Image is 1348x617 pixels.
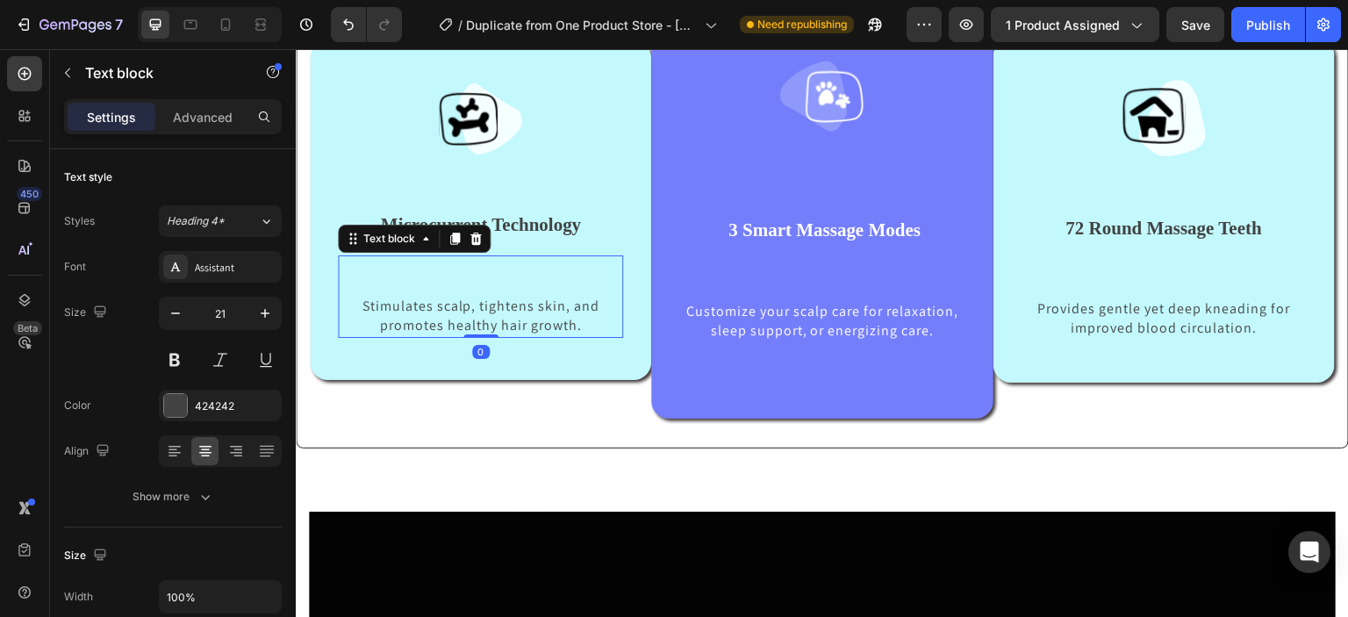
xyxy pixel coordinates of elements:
[331,7,402,42] div: Undo/Redo
[1246,16,1290,34] div: Publish
[726,209,1011,291] div: Rich Text Editor. Editing area: main
[384,111,669,197] div: Rich Text Editor. Editing area: main
[167,213,225,229] span: Heading 4*
[827,31,910,109] img: Alt Image
[466,16,698,34] span: Duplicate from One Product Store - [DATE] 19:55:56
[433,170,625,191] strong: 3 Smart Massage Modes
[1006,16,1120,34] span: 1 product assigned
[64,440,113,463] div: Align
[159,205,282,237] button: Heading 4*
[195,260,277,276] div: Assistant
[726,136,1011,195] div: Rich Text Editor. Editing area: main
[64,213,95,229] div: Styles
[1181,18,1210,32] span: Save
[64,169,112,185] div: Text style
[64,398,91,413] div: Color
[1166,7,1224,42] button: Save
[17,187,42,201] div: 450
[64,301,111,325] div: Size
[991,7,1159,42] button: 1 product assigned
[64,589,93,605] div: Width
[7,7,131,42] button: 7
[87,108,136,126] p: Settings
[195,398,277,414] div: 424242
[385,253,667,292] p: Customize your scalp care for relaxation, sleep support, or energizing care.
[384,212,669,294] div: Rich Text Editor. Editing area: main
[133,488,214,506] div: Show more
[85,62,234,83] p: Text block
[1231,7,1305,42] button: Publish
[115,14,123,35] p: 7
[757,17,847,32] span: Need republishing
[296,49,1348,617] iframe: Design area
[64,259,86,275] div: Font
[13,321,42,335] div: Beta
[728,166,1009,194] p: 72 Round Massage Teeth
[458,16,462,34] span: /
[64,544,111,568] div: Size
[728,250,1009,290] p: Provides gentle yet deep kneading for improved blood circulation.
[1288,531,1330,573] div: Open Intercom Messenger
[173,108,233,126] p: Advanced
[64,481,282,513] button: Show more
[160,581,281,613] input: Auto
